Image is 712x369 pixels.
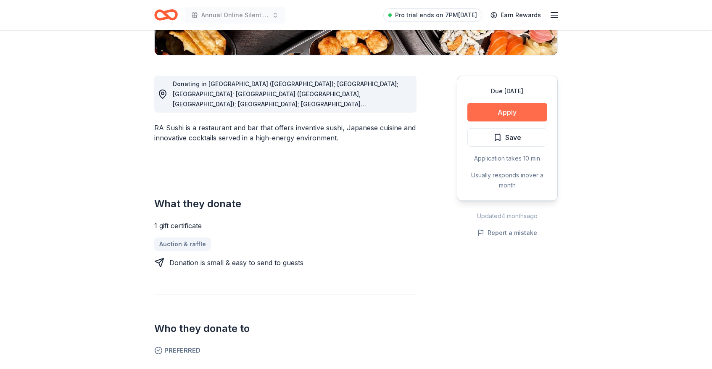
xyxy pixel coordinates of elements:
[169,258,303,268] div: Donation is small & easy to send to guests
[173,80,399,299] span: Donating in [GEOGRAPHIC_DATA] ([GEOGRAPHIC_DATA]); [GEOGRAPHIC_DATA]; [GEOGRAPHIC_DATA]; [GEOGRAP...
[185,7,285,24] button: Annual Online Silent Auction
[467,170,547,190] div: Usually responds in over a month
[485,8,546,23] a: Earn Rewards
[395,10,477,20] span: Pro trial ends on 7PM[DATE]
[467,128,547,147] button: Save
[154,123,417,143] div: RA Sushi is a restaurant and bar that offers inventive sushi, Japanese cuisine and innovative coc...
[467,153,547,163] div: Application takes 10 min
[154,345,417,356] span: Preferred
[201,10,269,20] span: Annual Online Silent Auction
[467,86,547,96] div: Due [DATE]
[154,237,211,251] a: Auction & raffle
[505,132,521,143] span: Save
[154,221,417,231] div: 1 gift certificate
[467,103,547,121] button: Apply
[457,211,558,221] div: Updated 4 months ago
[383,8,482,22] a: Pro trial ends on 7PM[DATE]
[154,5,178,25] a: Home
[154,197,417,211] h2: What they donate
[477,228,537,238] button: Report a mistake
[154,322,417,335] h2: Who they donate to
